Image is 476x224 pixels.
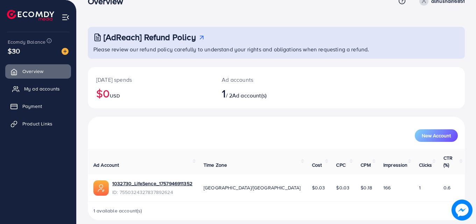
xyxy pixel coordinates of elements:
[383,161,408,168] span: Impression
[62,13,70,21] img: menu
[93,180,109,196] img: ic-ads-acc.e4c84228.svg
[104,32,196,42] h3: [AdReach] Refund Policy
[222,75,299,84] p: Ad accounts
[5,82,71,96] a: My ad accounts
[22,68,43,75] span: Overview
[415,129,458,142] button: New Account
[96,75,205,84] p: [DATE] spends
[5,99,71,113] a: Payment
[312,184,325,191] span: $0.03
[93,161,119,168] span: Ad Account
[5,64,71,78] a: Overview
[93,45,461,53] p: Please review our refund policy carefully to understand your rights and obligations when requesti...
[204,184,301,191] span: [GEOGRAPHIC_DATA]/[GEOGRAPHIC_DATA]
[422,133,451,138] span: New Account
[112,189,192,196] span: ID: 7550324327837892624
[96,87,205,100] h2: $0
[336,161,345,168] span: CPC
[443,154,453,168] span: CTR (%)
[443,184,450,191] span: 0.6
[232,92,267,99] span: Ad account(s)
[22,103,42,110] span: Payment
[62,48,69,55] img: image
[336,184,349,191] span: $0.03
[7,10,54,21] img: logo
[110,92,120,99] span: USD
[22,120,52,127] span: Product Links
[222,87,299,100] h2: / 2
[419,184,421,191] span: 1
[419,161,432,168] span: Clicks
[8,46,20,56] span: $30
[452,200,473,221] img: image
[361,161,370,168] span: CPM
[204,161,227,168] span: Time Zone
[93,207,142,214] span: 1 available account(s)
[24,85,60,92] span: My ad accounts
[312,161,322,168] span: Cost
[383,184,391,191] span: 166
[361,184,372,191] span: $0.18
[222,85,226,101] span: 1
[5,117,71,131] a: Product Links
[112,180,192,187] a: 1032730_LifeSence_1757946911352
[8,38,45,45] span: Ecomdy Balance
